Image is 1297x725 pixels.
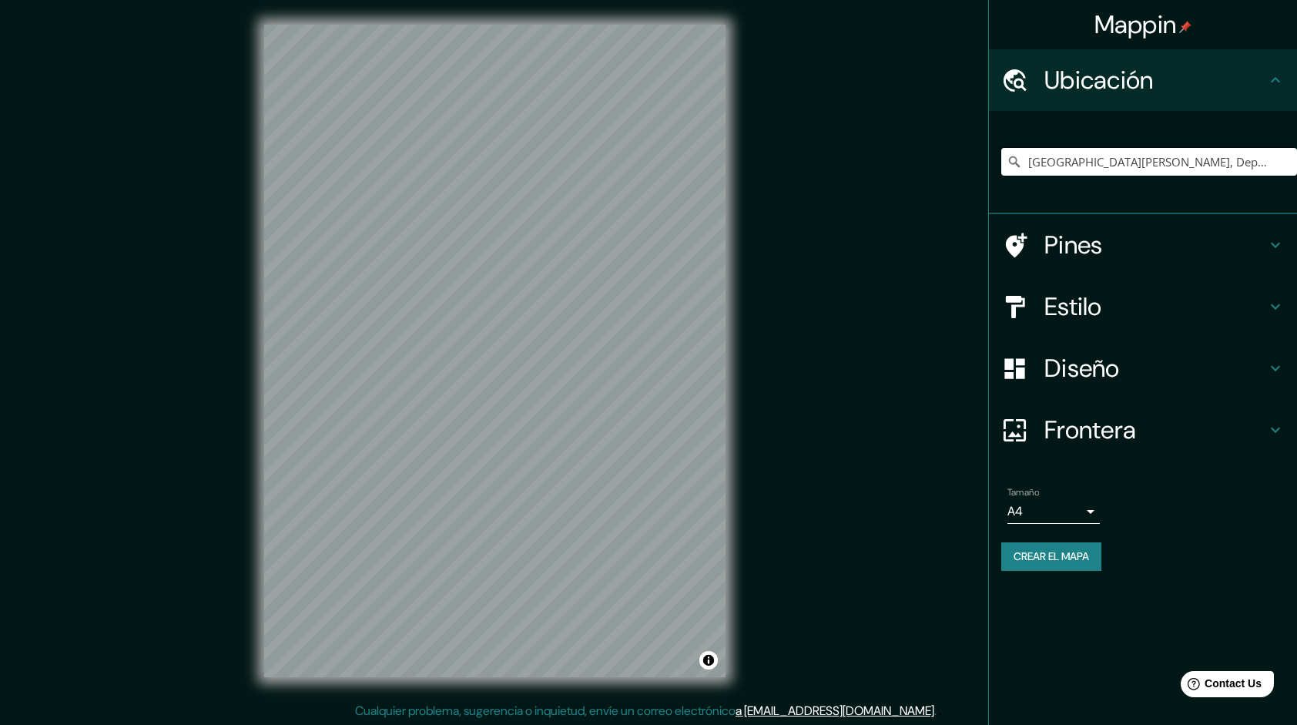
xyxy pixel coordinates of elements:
div: . [937,702,939,720]
div: Frontera [989,399,1297,461]
div: A4 [1007,499,1100,524]
h4: Estilo [1044,291,1266,322]
input: Elige tu ciudad o área [1001,148,1297,176]
div: Pines [989,214,1297,276]
button: Crear el mapa [1001,542,1101,571]
div: Ubicación [989,49,1297,111]
label: Tamaño [1007,486,1039,499]
div: Estilo [989,276,1297,337]
h4: Ubicación [1044,65,1266,96]
h4: Frontera [1044,415,1266,445]
h4: Diseño [1044,353,1266,384]
iframe: Help widget launcher [1160,665,1280,708]
font: Mappin [1094,8,1177,41]
canvas: Mapa [264,25,726,677]
a: a [EMAIL_ADDRESS][DOMAIN_NAME] [736,703,934,719]
p: Cualquier problema, sugerencia o inquietud, envíe un correo electrónico . [355,702,937,720]
font: Crear el mapa [1014,547,1089,566]
h4: Pines [1044,230,1266,260]
button: Alternar atribución [699,651,718,670]
div: . [939,702,942,720]
img: pin-icon.png [1179,21,1191,33]
div: Diseño [989,337,1297,399]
